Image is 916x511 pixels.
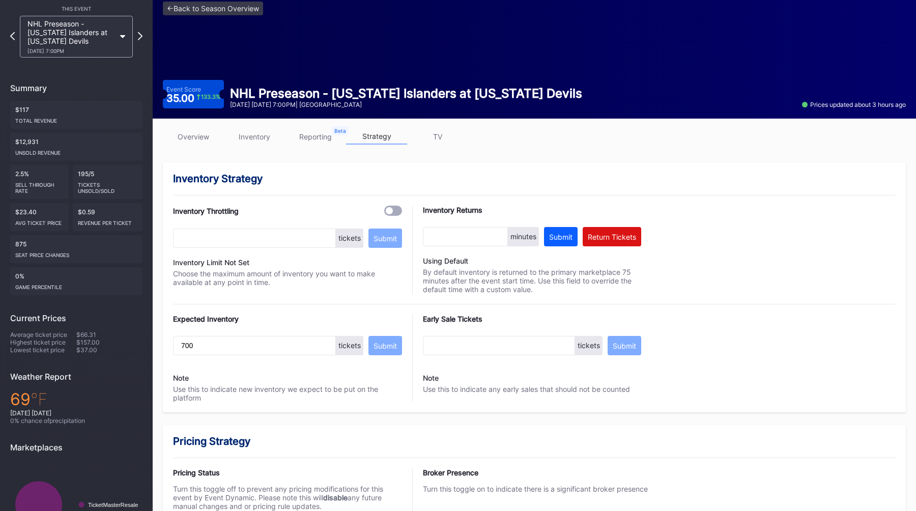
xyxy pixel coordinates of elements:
div: Lowest ticket price [10,346,76,354]
div: tickets [336,336,363,355]
div: Turn this toggle off to prevent any pricing modifications for this event by Event Dynamic. Please... [173,485,402,510]
div: Avg ticket price [15,216,64,226]
div: Submit [613,342,636,350]
div: $66.31 [76,331,142,338]
div: Sell Through Rate [15,178,64,194]
div: Marketplaces [10,442,142,452]
div: 35.00 [166,93,221,103]
div: 875 [10,235,142,263]
div: Total Revenue [15,113,137,124]
div: seat price changes [15,248,137,258]
div: 0% [10,267,142,295]
div: 2.5% [10,165,69,199]
a: <-Back to Season Overview [163,2,263,15]
div: tickets [575,336,603,355]
div: Inventory Limit Not Set [173,258,402,267]
a: overview [163,129,224,145]
div: Game percentile [15,280,137,290]
button: Submit [608,336,641,355]
div: Return Tickets [588,233,636,241]
div: Submit [374,342,397,350]
div: Early Sale Tickets [423,315,641,323]
a: strategy [346,129,407,145]
div: Weather Report [10,372,142,382]
button: Submit [544,227,578,246]
div: Choose the maximum amount of inventory you want to make available at any point in time. [173,269,402,287]
a: TV [407,129,468,145]
span: ℉ [31,389,47,409]
a: inventory [224,129,285,145]
strong: disable [323,493,348,502]
div: $0.59 [73,203,143,231]
div: [DATE] [DATE] 7:00PM | [GEOGRAPHIC_DATA] [230,101,582,108]
div: Unsold Revenue [15,146,137,156]
div: 0 % chance of precipitation [10,417,142,424]
div: $117 [10,101,142,129]
div: Summary [10,83,142,93]
div: Submit [549,233,572,241]
div: Expected Inventory [173,315,402,323]
div: [DATE] [DATE] [10,409,142,417]
div: Use this to indicate new inventory we expect to be put on the platform [173,360,402,402]
div: $157.00 [76,338,142,346]
div: Highest ticket price [10,338,76,346]
div: tickets [336,229,363,248]
div: Turn this toggle on to indicate there is a significant broker presence [423,485,652,493]
div: 133.3 % [201,94,220,100]
div: [DATE] 7:00PM [27,48,115,54]
div: Tickets Unsold/Sold [78,178,138,194]
div: Pricing Strategy [173,435,896,447]
div: NHL Preseason - [US_STATE] Islanders at [US_STATE] Devils [230,86,582,101]
div: Note [423,374,641,382]
div: Current Prices [10,313,142,323]
div: minutes [508,227,539,246]
div: Note [173,374,402,382]
div: $12,931 [10,133,142,161]
div: Pricing Status [173,468,402,477]
button: Submit [368,229,402,248]
div: Event Score [166,86,201,93]
button: Submit [368,336,402,355]
div: Use this to indicate any early sales that should not be counted [423,360,641,393]
div: Revenue per ticket [78,216,138,226]
div: Average ticket price [10,331,76,338]
div: This Event [10,6,142,12]
button: Return Tickets [583,227,641,246]
div: Using Default [423,257,641,265]
div: Submit [374,234,397,243]
div: Prices updated about 3 hours ago [802,101,906,108]
div: NHL Preseason - [US_STATE] Islanders at [US_STATE] Devils [27,19,115,54]
text: TicketMasterResale [88,502,138,508]
div: Inventory Strategy [173,173,896,185]
div: Inventory Returns [423,206,641,214]
div: Inventory Throttling [173,207,239,215]
a: reporting [285,129,346,145]
div: Broker Presence [423,468,652,477]
div: $37.00 [76,346,142,354]
div: By default inventory is returned to the primary marketplace 75 minutes after the event start time... [423,257,641,294]
div: 69 [10,389,142,409]
div: $23.40 [10,203,69,231]
div: 195/5 [73,165,143,199]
